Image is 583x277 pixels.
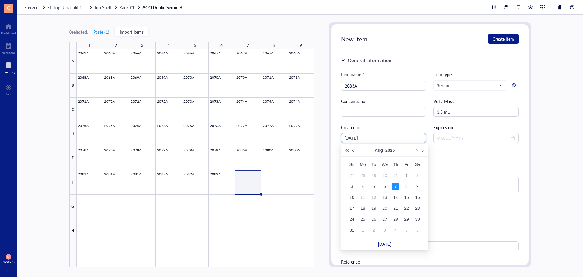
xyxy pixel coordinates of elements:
[401,225,412,236] td: 2025-09-05
[368,159,379,170] th: Tu
[403,172,410,179] div: 1
[357,214,368,225] td: 2025-08-25
[390,181,401,192] td: 2025-08-07
[401,214,412,225] td: 2025-08-29
[403,183,410,190] div: 8
[350,144,357,156] button: Previous month (PageUp)
[346,203,357,214] td: 2025-08-17
[379,214,390,225] td: 2025-08-27
[359,183,367,190] div: 4
[379,203,390,214] td: 2025-08-20
[368,203,379,214] td: 2025-08-19
[488,34,519,44] button: Create item
[412,203,423,214] td: 2025-08-23
[381,194,388,201] div: 13
[69,195,77,219] div: G
[392,216,399,223] div: 28
[370,216,377,223] div: 26
[346,170,357,181] td: 2025-07-27
[247,42,249,50] div: 7
[69,219,77,243] div: H
[419,144,426,156] button: Next year (Control + right)
[6,92,12,96] div: Add
[220,42,223,50] div: 6
[273,42,275,50] div: 8
[390,203,401,214] td: 2025-08-21
[1,31,16,35] div: Dashboard
[401,170,412,181] td: 2025-08-01
[493,36,514,41] span: Create item
[346,192,357,203] td: 2025-08-10
[2,51,15,54] div: Notebook
[370,172,377,179] div: 29
[403,227,410,234] div: 5
[401,159,412,170] th: Fr
[412,181,423,192] td: 2025-08-09
[359,194,367,201] div: 11
[69,243,77,267] div: I
[346,181,357,192] td: 2025-08-03
[341,35,367,43] span: New item
[418,136,422,140] span: close-circle
[114,27,149,37] button: Import items
[401,181,412,192] td: 2025-08-08
[341,232,519,239] div: Source
[69,98,77,122] div: C
[357,170,368,181] td: 2025-07-28
[412,159,423,170] th: Sa
[357,159,368,170] th: Mo
[2,70,15,74] div: Inventory
[359,227,367,234] div: 1
[94,5,141,10] a: Top ShelfRack #1
[357,181,368,192] td: 2025-08-04
[343,144,350,156] button: Last year (Control + left)
[348,194,356,201] div: 10
[141,42,143,50] div: 3
[392,205,399,212] div: 21
[401,192,412,203] td: 2025-08-15
[414,183,421,190] div: 9
[390,214,401,225] td: 2025-08-28
[7,4,10,12] span: C
[357,203,368,214] td: 2025-08-18
[381,205,388,212] div: 20
[378,242,391,247] a: [DATE]
[381,172,388,179] div: 30
[390,170,401,181] td: 2025-07-31
[381,216,388,223] div: 27
[368,225,379,236] td: 2025-09-02
[69,29,88,35] div: 0 selected:
[412,144,419,156] button: Next month (PageDown)
[88,42,90,50] div: 1
[379,159,390,170] th: We
[2,61,15,74] a: Inventory
[69,122,77,146] div: D
[381,227,388,234] div: 3
[375,144,383,156] button: Choose a month
[115,42,117,50] div: 2
[47,5,93,10] a: Stirling Ultracold 105UE
[119,4,135,10] span: Rack #1
[341,124,426,131] div: Created on
[168,42,170,50] div: 4
[433,98,519,105] div: Vol / Mass
[403,216,410,223] div: 29
[414,194,421,201] div: 16
[390,159,401,170] th: Th
[357,225,368,236] td: 2025-09-01
[69,146,77,171] div: E
[368,192,379,203] td: 2025-08-12
[348,227,356,234] div: 31
[341,258,519,265] div: Reference
[346,159,357,170] th: Su
[69,74,77,98] div: B
[341,98,426,105] div: Concentration
[346,214,357,225] td: 2025-08-24
[368,214,379,225] td: 2025-08-26
[379,181,390,192] td: 2025-08-06
[370,205,377,212] div: 19
[412,170,423,181] td: 2025-08-02
[359,205,367,212] div: 18
[412,214,423,225] td: 2025-08-30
